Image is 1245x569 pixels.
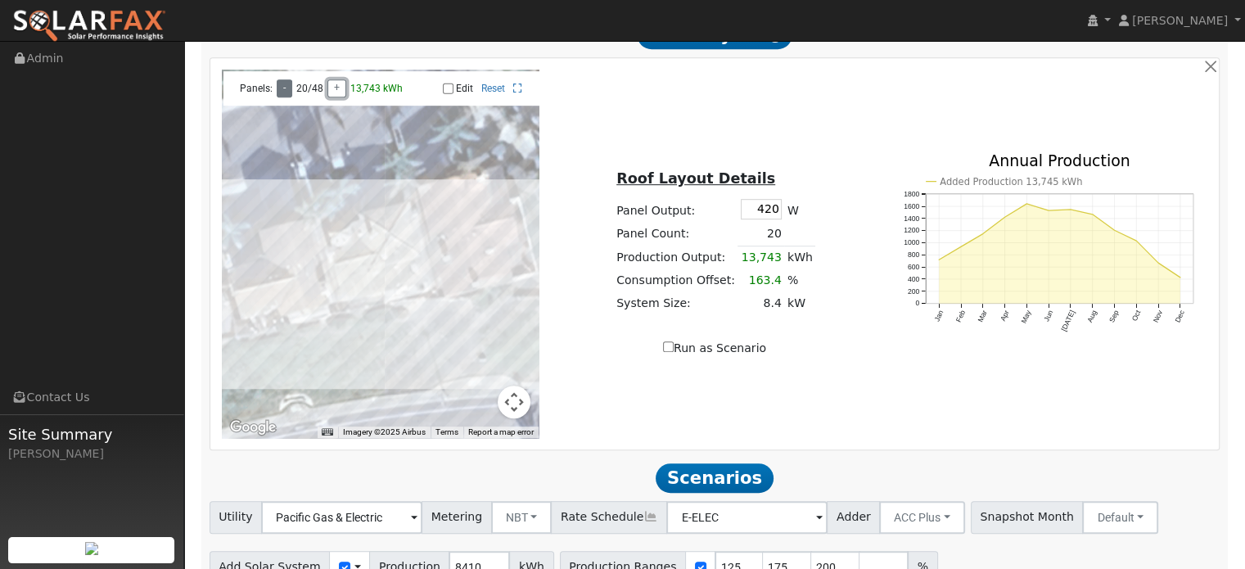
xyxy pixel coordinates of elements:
[784,196,815,222] td: W
[614,269,738,292] td: Consumption Offset:
[915,299,919,307] text: 0
[226,417,280,438] img: Google
[296,83,323,94] span: 20/48
[904,190,919,198] text: 1800
[1047,209,1049,211] circle: onclick=""
[456,83,473,94] label: Edit
[908,287,920,296] text: 200
[784,246,815,269] td: kWh
[1157,261,1159,264] circle: onclick=""
[226,417,280,438] a: Open this area in Google Maps (opens a new window)
[12,9,166,43] img: SolarFax
[1130,309,1143,323] text: Oct
[738,269,784,292] td: 163.4
[738,222,784,246] td: 20
[1135,239,1138,242] circle: onclick=""
[879,501,965,534] button: ACC Plus
[1091,213,1094,215] circle: onclick=""
[277,79,292,97] button: -
[327,79,346,97] button: +
[481,83,505,94] a: Reset
[1042,309,1054,323] text: Jun
[350,83,403,94] span: 13,743 kWh
[614,292,738,315] td: System Size:
[959,246,962,248] circle: onclick=""
[784,269,815,292] td: %
[908,263,920,271] text: 600
[240,83,273,94] span: Panels:
[1059,309,1076,332] text: [DATE]
[663,340,766,357] label: Run as Scenario
[1019,309,1032,325] text: May
[940,176,1082,187] text: Added Production 13,745 kWh
[614,196,738,222] td: Panel Output:
[1085,309,1098,323] text: Aug
[614,222,738,246] td: Panel Count:
[1069,208,1071,210] circle: onclick=""
[491,501,553,534] button: NBT
[614,246,738,269] td: Production Output:
[1082,501,1158,534] button: Default
[989,151,1130,169] text: Annual Production
[656,463,773,493] span: Scenarios
[738,292,784,315] td: 8.4
[468,427,534,436] a: Report a map error
[8,445,175,463] div: [PERSON_NAME]
[1107,309,1121,323] text: Sep
[210,501,263,534] span: Utility
[904,238,919,246] text: 1000
[904,226,919,234] text: 1200
[551,501,667,534] span: Rate Schedule
[1113,228,1116,231] circle: onclick=""
[904,202,919,210] text: 1600
[85,542,98,555] img: retrieve
[498,386,530,418] button: Map camera controls
[784,292,815,315] td: kW
[904,214,919,222] text: 1400
[616,170,775,187] u: Roof Layout Details
[1152,309,1165,324] text: Nov
[1174,309,1187,324] text: Dec
[971,501,1084,534] span: Snapshot Month
[981,233,984,235] circle: onclick=""
[663,341,674,352] input: Run as Scenario
[1179,276,1181,278] circle: onclick=""
[261,501,422,534] input: Select a Utility
[666,501,828,534] input: Select a Rate Schedule
[937,258,940,260] circle: onclick=""
[827,501,880,534] span: Adder
[1132,14,1228,27] span: [PERSON_NAME]
[343,427,426,436] span: Imagery ©2025 Airbus
[8,423,175,445] span: Site Summary
[932,309,945,323] text: Jan
[954,309,967,323] text: Feb
[422,501,492,534] span: Metering
[1026,202,1028,205] circle: onclick=""
[322,427,333,438] button: Keyboard shortcuts
[908,275,920,283] text: 400
[513,83,522,94] a: Full Screen
[738,246,784,269] td: 13,743
[999,309,1011,322] text: Apr
[908,251,920,259] text: 800
[435,427,458,436] a: Terms (opens in new tab)
[976,309,988,323] text: Mar
[1004,215,1006,218] circle: onclick=""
